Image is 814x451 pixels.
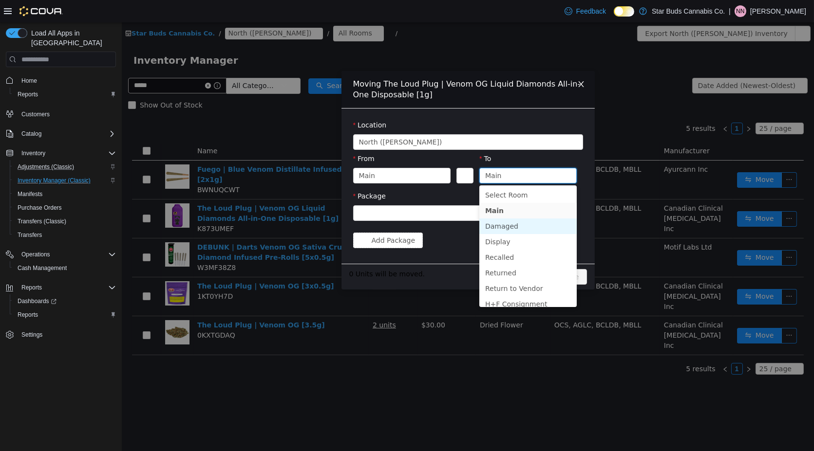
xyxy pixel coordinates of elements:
span: Dashboards [14,295,116,307]
a: Dashboards [14,295,60,307]
span: Inventory [21,149,45,157]
span: Inventory Manager (Classic) [18,177,91,184]
a: Settings [18,329,46,341]
img: Cova [19,6,63,16]
span: Feedback [576,6,606,16]
nav: Complex example [6,69,116,367]
span: Catalog [18,128,116,140]
div: Moving The Loud Plug | Venom OG Liquid Diamonds All-in-One Disposable [1g] [231,56,461,78]
button: Purchase Orders [10,201,120,215]
button: Operations [18,249,54,260]
span: Transfers (Classic) [18,217,66,225]
span: Inventory Manager (Classic) [14,175,116,186]
span: Settings [18,328,116,341]
span: Reports [18,282,116,293]
span: 0 Units will be moved. [227,247,303,257]
span: Reports [21,284,42,291]
span: Purchase Orders [14,202,116,214]
span: Adjustments (Classic) [18,163,74,171]
button: Catalog [2,127,120,141]
i: icon: down [317,150,323,157]
p: [PERSON_NAME] [750,5,806,17]
span: Inventory [18,147,116,159]
button: Reports [10,308,120,322]
button: Reports [2,281,120,294]
a: Customers [18,108,54,120]
span: North (Livingstone) [237,112,321,127]
button: Home [2,73,120,87]
span: Settings [21,331,42,339]
span: Transfers [14,229,116,241]
span: Customers [18,108,116,120]
button: Customers [2,107,120,121]
li: Display [358,212,455,227]
button: Transfers (Classic) [10,215,120,228]
li: H+F Consignment [358,274,455,289]
a: Home [18,75,41,87]
a: Cash Management [14,262,71,274]
a: Inventory Manager (Classic) [14,175,95,186]
a: Purchase Orders [14,202,66,214]
span: Manifests [14,188,116,200]
button: Inventory Manager (Classic) [10,174,120,187]
span: Transfers [18,231,42,239]
a: Reports [14,309,42,321]
div: Nickolas Nixon [735,5,746,17]
div: Main [237,146,253,161]
a: Reports [14,89,42,100]
i: icon: down [443,150,449,157]
span: Manifests [18,190,42,198]
a: Manifests [14,188,46,200]
button: Inventory [18,147,49,159]
a: Transfers [14,229,46,241]
span: Home [21,77,37,85]
a: Transfers (Classic) [14,216,70,227]
button: Inventory [2,146,120,160]
span: Load All Apps in [GEOGRAPHIC_DATA] [27,28,116,48]
button: Reports [10,88,120,101]
i: icon: down [450,117,455,124]
span: Catalog [21,130,41,138]
span: Reports [14,309,116,321]
button: Close [446,49,473,76]
li: Damaged [358,196,455,212]
button: Adjustments (Classic) [10,160,120,174]
li: Returned [358,243,455,258]
li: Recalled [358,227,455,243]
p: | [729,5,731,17]
label: Location [231,99,265,107]
span: Dashboards [18,297,57,305]
a: Adjustments (Classic) [14,161,78,173]
span: Cash Management [14,262,116,274]
span: NN [736,5,744,17]
button: Swap [335,145,352,161]
button: Manifests [10,187,120,201]
input: Dark Mode [614,6,634,17]
button: Reports [18,282,46,293]
span: Operations [18,249,116,260]
button: Catalog [18,128,45,140]
span: Reports [18,311,38,319]
span: Operations [21,251,50,258]
button: Transfers [10,228,120,242]
span: Adjustments (Classic) [14,161,116,173]
li: Main [358,180,455,196]
li: Return to Vendor [358,258,455,274]
p: Star Buds Cannabis Co. [652,5,725,17]
a: Dashboards [10,294,120,308]
span: Reports [18,90,38,98]
button: Operations [2,248,120,261]
span: Home [18,74,116,86]
label: Package [231,170,264,178]
li: Select Room [358,165,455,180]
label: To [358,132,369,140]
span: Customers [21,110,50,118]
button: icon: plusAdd Package [231,210,302,226]
span: Purchase Orders [18,204,62,212]
label: From [231,132,253,140]
span: Reports [14,89,116,100]
div: Main [363,146,379,161]
span: Cash Management [18,264,67,272]
a: Feedback [561,1,610,21]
